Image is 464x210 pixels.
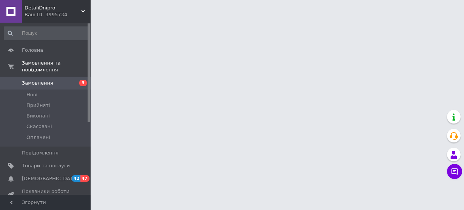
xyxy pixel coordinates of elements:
[22,60,91,73] span: Замовлення та повідомлення
[22,162,70,169] span: Товари та послуги
[26,134,50,141] span: Оплачені
[26,102,50,109] span: Прийняті
[26,91,37,98] span: Нові
[26,113,50,119] span: Виконані
[80,175,89,182] span: 47
[22,47,43,54] span: Головна
[22,188,70,202] span: Показники роботи компанії
[22,175,78,182] span: [DEMOGRAPHIC_DATA]
[447,164,462,179] button: Чат з покупцем
[22,150,59,156] span: Повідомлення
[25,5,81,11] span: DetaliDnipro
[25,11,91,18] div: Ваш ID: 3995734
[22,80,53,86] span: Замовлення
[72,175,80,182] span: 42
[4,26,89,40] input: Пошук
[26,123,52,130] span: Скасовані
[79,80,87,86] span: 3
